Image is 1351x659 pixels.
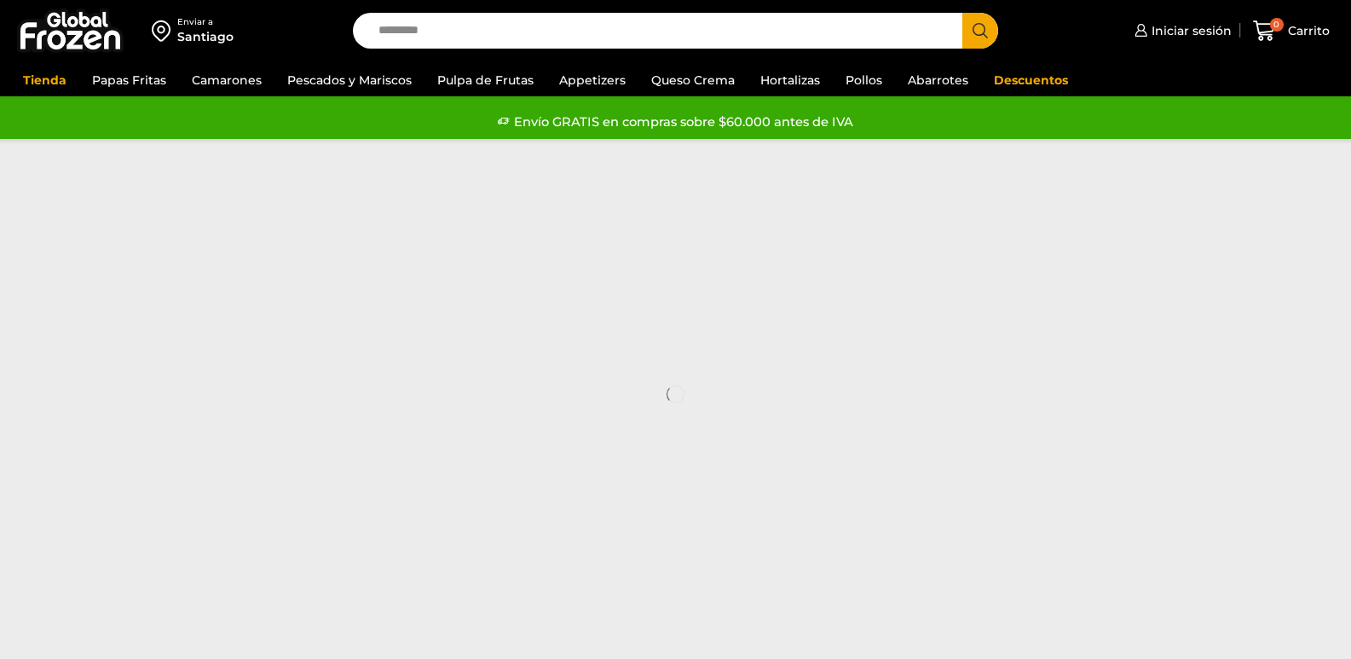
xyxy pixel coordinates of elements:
[752,64,828,96] a: Hortalizas
[1270,18,1284,32] span: 0
[152,16,177,45] img: address-field-icon.svg
[177,28,234,45] div: Santiago
[1249,11,1334,51] a: 0 Carrito
[899,64,977,96] a: Abarrotes
[1284,22,1330,39] span: Carrito
[962,13,998,49] button: Search button
[279,64,420,96] a: Pescados y Mariscos
[643,64,743,96] a: Queso Crema
[429,64,542,96] a: Pulpa de Frutas
[177,16,234,28] div: Enviar a
[551,64,634,96] a: Appetizers
[1147,22,1232,39] span: Iniciar sesión
[84,64,175,96] a: Papas Fritas
[14,64,75,96] a: Tienda
[837,64,891,96] a: Pollos
[183,64,270,96] a: Camarones
[1130,14,1232,48] a: Iniciar sesión
[985,64,1077,96] a: Descuentos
